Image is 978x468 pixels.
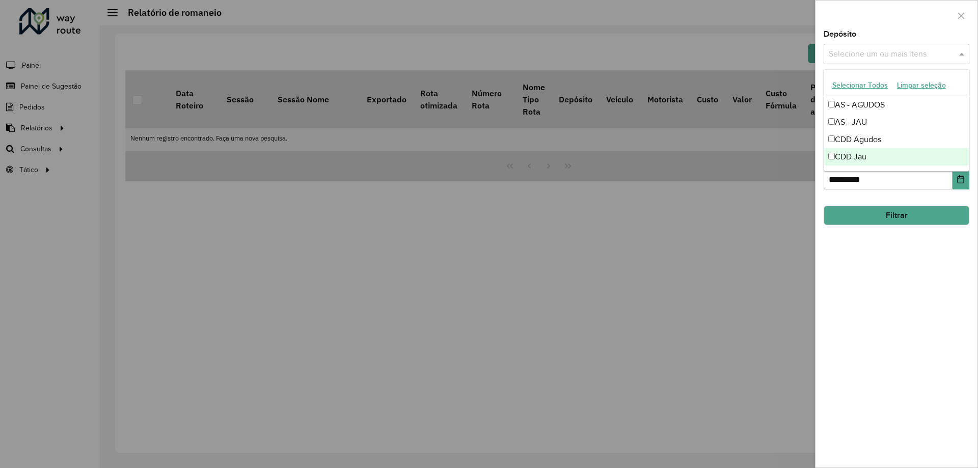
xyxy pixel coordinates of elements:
[824,148,969,166] div: CDD Jau
[828,77,892,93] button: Selecionar Todos
[824,114,969,131] div: AS - JAU
[824,28,856,40] label: Depósito
[824,96,969,114] div: AS - AGUDOS
[824,131,969,148] div: CDD Agudos
[824,69,969,172] ng-dropdown-panel: Options list
[953,169,969,189] button: Choose Date
[824,206,969,225] button: Filtrar
[892,77,950,93] button: Limpar seleção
